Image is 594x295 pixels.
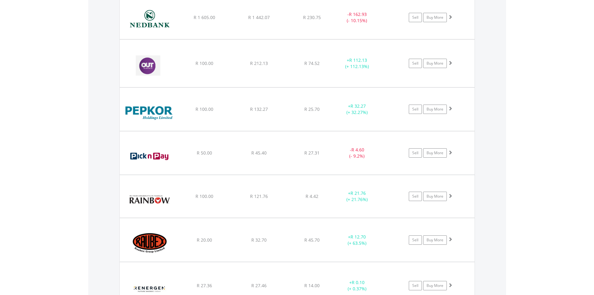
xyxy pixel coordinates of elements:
span: R 27.46 [251,283,267,288]
span: R 162.93 [349,11,367,17]
span: R 1 605.00 [194,14,215,20]
span: R 21.76 [350,190,366,196]
img: EQU.ZA.PIK.png [123,139,176,173]
span: R 32.70 [251,237,267,243]
span: R 112.13 [349,57,367,63]
span: R 45.40 [251,150,267,156]
span: R 12.70 [350,234,366,240]
span: R 27.36 [197,283,212,288]
span: R 100.00 [196,193,213,199]
span: R 4.60 [351,147,364,153]
div: + (+ 32.27%) [334,103,381,116]
span: R 212.13 [250,60,268,66]
a: Sell [409,235,422,245]
span: R 230.75 [303,14,321,20]
span: R 25.70 [304,106,320,112]
a: Sell [409,59,422,68]
span: R 45.70 [304,237,320,243]
span: R 27.31 [304,150,320,156]
img: EQU.ZA.RBO.png [123,183,176,216]
a: Sell [409,192,422,201]
span: R 74.52 [304,60,320,66]
img: EQU.ZA.RBX.png [123,226,176,260]
div: + (+ 21.76%) [334,190,381,203]
a: Sell [409,148,422,158]
a: Sell [409,281,422,290]
span: R 0.10 [352,279,365,285]
span: R 100.00 [196,106,213,112]
a: Buy More [423,192,447,201]
span: R 4.42 [306,193,318,199]
div: + (+ 63.5%) [334,234,381,246]
a: Sell [409,105,422,114]
div: + (+ 112.13%) [334,57,381,70]
span: R 20.00 [197,237,212,243]
div: - (- 10.15%) [334,11,381,24]
span: R 14.00 [304,283,320,288]
span: R 121.76 [250,193,268,199]
a: Buy More [423,59,447,68]
a: Sell [409,13,422,22]
div: - (- 9.2%) [334,147,381,159]
span: R 50.00 [197,150,212,156]
img: EQU.ZA.NED.png [123,4,176,37]
span: R 1 442.07 [248,14,270,20]
a: Buy More [423,235,447,245]
span: R 132.27 [250,106,268,112]
a: Buy More [423,105,447,114]
a: Buy More [423,13,447,22]
div: + (+ 0.37%) [334,279,381,292]
a: Buy More [423,281,447,290]
img: EQU.ZA.PPH.png [123,96,176,129]
img: EQU.ZA.OUT.png [123,47,176,85]
span: R 100.00 [196,60,213,66]
a: Buy More [423,148,447,158]
span: R 32.27 [350,103,366,109]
